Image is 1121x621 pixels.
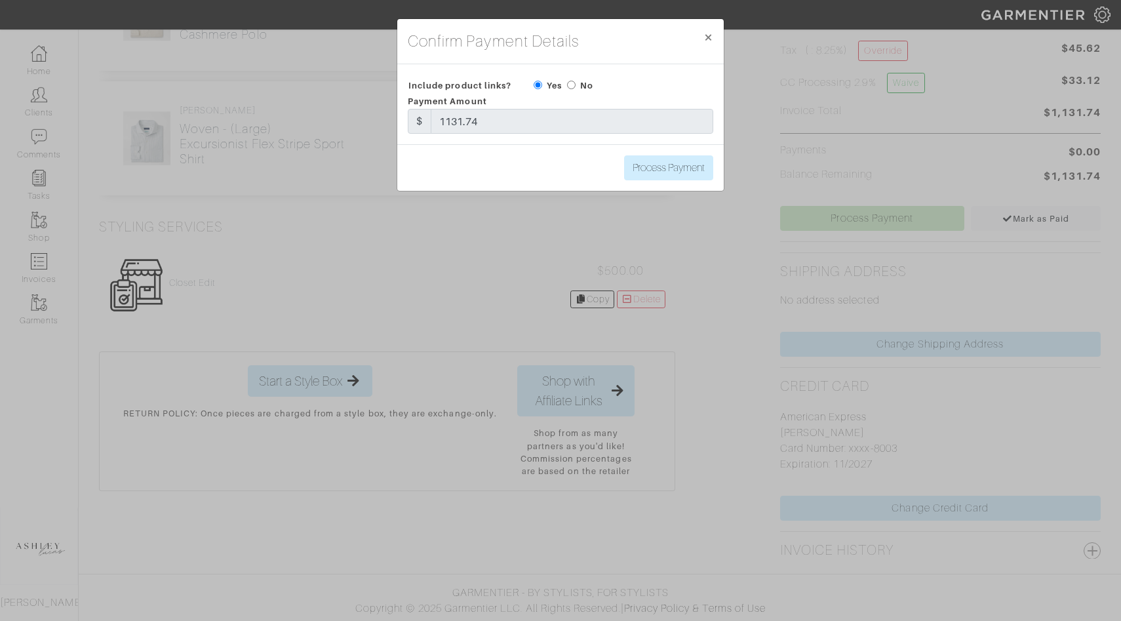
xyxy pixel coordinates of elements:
span: Payment Amount [408,96,487,106]
span: Include product links? [408,76,511,95]
h4: Confirm Payment Details [408,30,579,53]
span: × [703,28,713,46]
input: Process Payment [624,155,713,180]
div: $ [408,109,431,134]
label: Yes [547,79,562,92]
label: No [580,79,593,92]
